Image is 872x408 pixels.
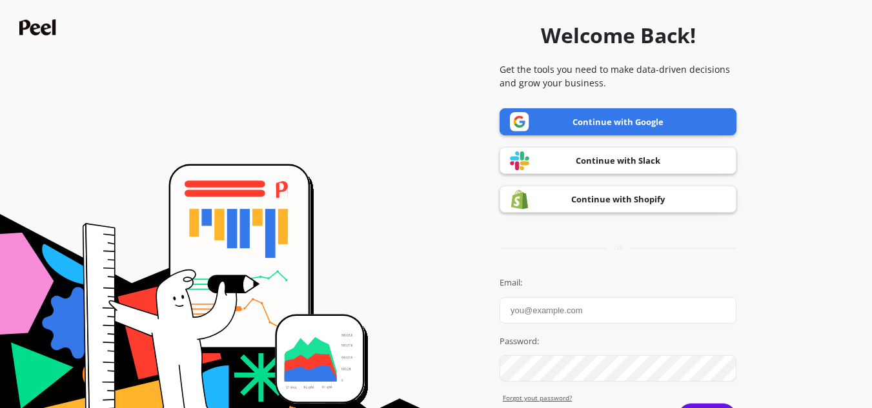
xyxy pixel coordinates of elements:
img: Peel [19,19,59,35]
img: Shopify logo [510,189,529,209]
img: Slack logo [510,151,529,171]
h1: Welcome Back! [541,20,696,51]
div: or [500,243,736,253]
p: Get the tools you need to make data-driven decisions and grow your business. [500,63,736,90]
label: Password: [500,335,736,348]
img: Google logo [510,112,529,131]
a: Continue with Slack [500,147,736,174]
label: Email: [500,277,736,289]
a: Forgot yout password? [503,393,736,403]
input: you@example.com [500,297,736,324]
a: Continue with Google [500,108,736,135]
a: Continue with Shopify [500,186,736,213]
